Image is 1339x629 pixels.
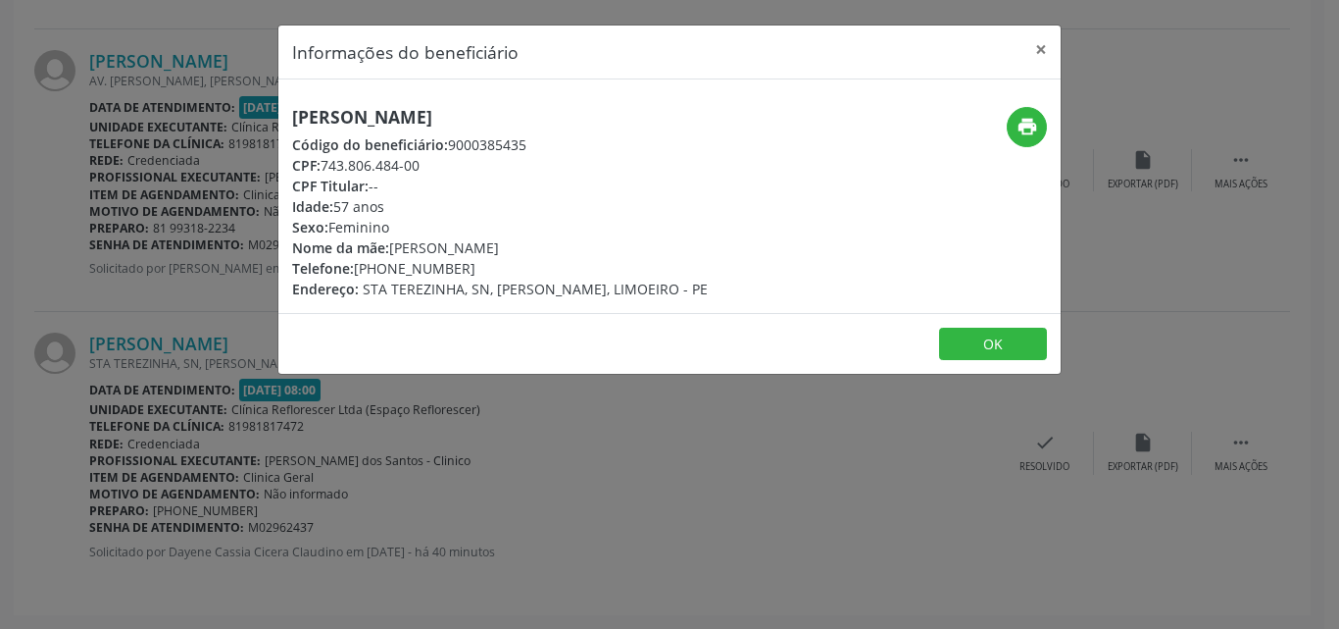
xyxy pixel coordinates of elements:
[292,156,321,175] span: CPF:
[292,238,389,257] span: Nome da mãe:
[292,134,708,155] div: 9000385435
[363,280,708,298] span: STA TEREZINHA, SN, [PERSON_NAME], LIMOEIRO - PE
[292,217,708,237] div: Feminino
[1007,107,1047,147] button: print
[292,39,519,65] h5: Informações do beneficiário
[292,237,708,258] div: [PERSON_NAME]
[292,259,354,278] span: Telefone:
[292,155,708,176] div: 743.806.484-00
[1017,116,1038,137] i: print
[292,280,359,298] span: Endereço:
[292,107,708,128] h5: [PERSON_NAME]
[939,328,1047,361] button: OK
[1021,26,1061,74] button: Close
[292,196,708,217] div: 57 anos
[292,197,333,216] span: Idade:
[292,176,708,196] div: --
[292,177,369,195] span: CPF Titular:
[292,135,448,154] span: Código do beneficiário:
[292,258,708,279] div: [PHONE_NUMBER]
[292,218,328,236] span: Sexo:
